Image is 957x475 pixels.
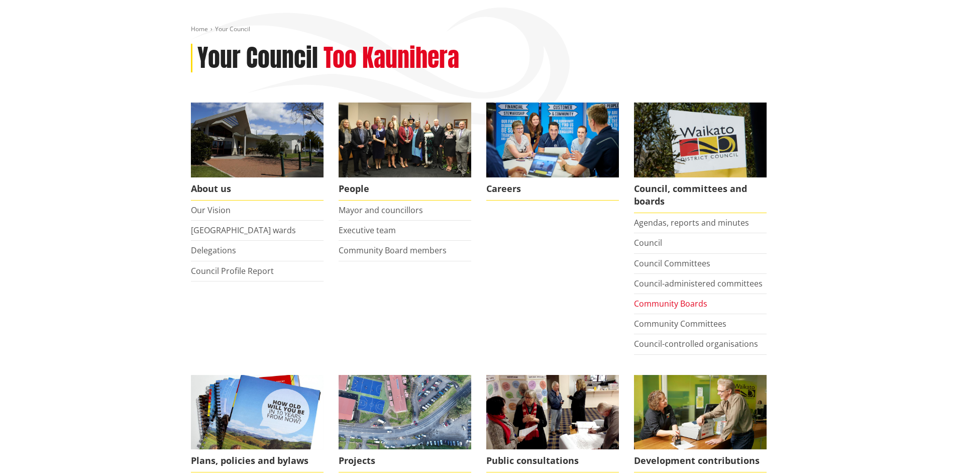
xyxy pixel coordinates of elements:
[339,205,423,216] a: Mayor and councillors
[215,25,250,33] span: Your Council
[339,177,471,201] span: People
[191,245,236,256] a: Delegations
[191,103,324,201] a: WDC Building 0015 About us
[191,103,324,177] img: WDC Building 0015
[634,298,707,309] a: Community Boards
[191,25,208,33] a: Home
[634,318,726,329] a: Community Committees
[634,237,662,248] a: Council
[191,25,767,34] nav: breadcrumb
[486,449,619,472] span: Public consultations
[324,44,459,73] h2: Too Kaunihera
[634,177,767,213] span: Council, committees and boards
[191,205,231,216] a: Our Vision
[339,103,471,201] a: 2022 Council People
[191,177,324,201] span: About us
[339,449,471,472] span: Projects
[634,103,767,213] a: Waikato-District-Council-sign Council, committees and boards
[339,375,471,473] a: Projects
[339,375,471,450] img: DJI_0336
[634,375,767,450] img: Fees
[339,225,396,236] a: Executive team
[486,177,619,201] span: Careers
[634,103,767,177] img: Waikato-District-Council-sign
[911,433,947,469] iframe: Messenger Launcher
[486,375,619,473] a: public-consultations Public consultations
[634,258,710,269] a: Council Committees
[486,103,619,177] img: Office staff in meeting - Career page
[191,225,296,236] a: [GEOGRAPHIC_DATA] wards
[191,375,324,473] a: We produce a number of plans, policies and bylaws including the Long Term Plan Plans, policies an...
[634,449,767,472] span: Development contributions
[339,245,447,256] a: Community Board members
[191,265,274,276] a: Council Profile Report
[634,375,767,473] a: FInd out more about fees and fines here Development contributions
[634,338,758,349] a: Council-controlled organisations
[486,375,619,450] img: public-consultations
[191,375,324,450] img: Long Term Plan
[634,217,749,228] a: Agendas, reports and minutes
[197,44,318,73] h1: Your Council
[634,278,763,289] a: Council-administered committees
[191,449,324,472] span: Plans, policies and bylaws
[339,103,471,177] img: 2022 Council
[486,103,619,201] a: Careers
